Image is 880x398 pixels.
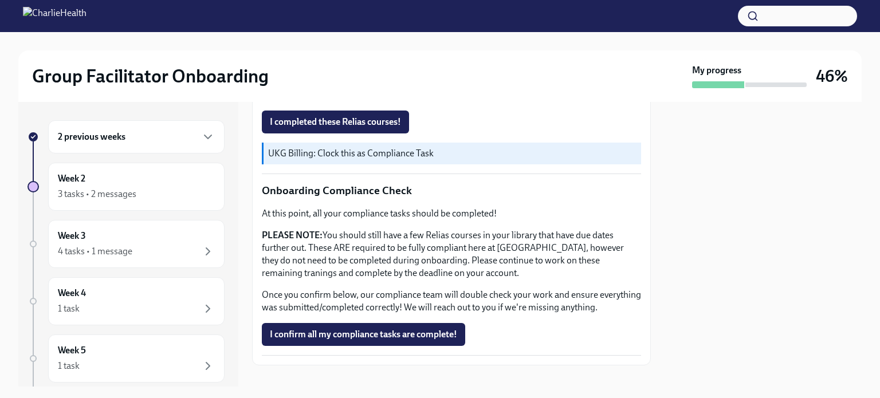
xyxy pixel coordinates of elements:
[32,65,269,88] h2: Group Facilitator Onboarding
[692,64,741,77] strong: My progress
[58,131,125,143] h6: 2 previous weeks
[262,323,465,346] button: I confirm all my compliance tasks are complete!
[58,172,85,185] h6: Week 2
[816,66,848,86] h3: 46%
[58,245,132,258] div: 4 tasks • 1 message
[58,302,80,315] div: 1 task
[27,277,225,325] a: Week 41 task
[262,229,641,279] p: You should still have a few Relias courses in your library that have due dates further out. These...
[58,188,136,200] div: 3 tasks • 2 messages
[58,287,86,300] h6: Week 4
[27,220,225,268] a: Week 34 tasks • 1 message
[262,183,641,198] p: Onboarding Compliance Check
[262,289,641,314] p: Once you confirm below, our compliance team will double check your work and ensure everything was...
[262,230,323,241] strong: PLEASE NOTE:
[262,207,641,220] p: At this point, all your compliance tasks should be completed!
[58,230,86,242] h6: Week 3
[27,334,225,383] a: Week 51 task
[270,329,457,340] span: I confirm all my compliance tasks are complete!
[27,163,225,211] a: Week 23 tasks • 2 messages
[48,120,225,153] div: 2 previous weeks
[270,116,401,128] span: I completed these Relias courses!
[268,147,637,160] p: UKG Billing: Clock this as Compliance Task
[58,344,86,357] h6: Week 5
[58,360,80,372] div: 1 task
[23,7,87,25] img: CharlieHealth
[262,111,409,133] button: I completed these Relias courses!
